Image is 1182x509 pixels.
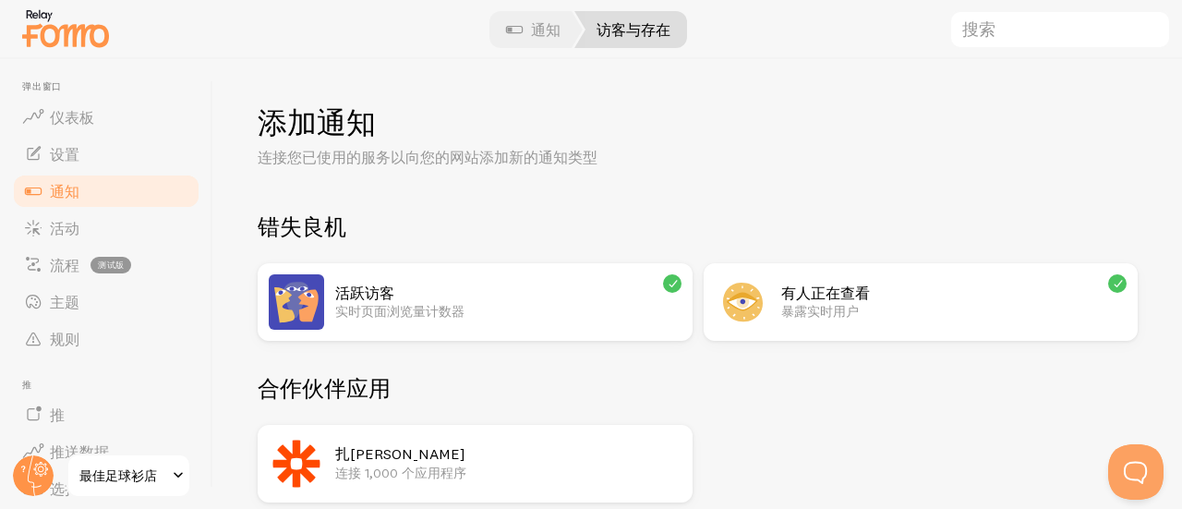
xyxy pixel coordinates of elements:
a: 仪表板 [11,99,201,136]
font: 最佳足球衫店 [79,467,157,484]
a: 流程 测试版 [11,247,201,284]
font: 实时页面浏览量计数器 [335,303,464,320]
font: 活动 [50,219,79,237]
font: 活跃访客 [335,284,394,302]
font: 合作伙伴应用 [258,374,391,402]
font: 添加通知 [258,104,376,140]
font: 测试版 [98,260,125,270]
font: 流程 [50,256,79,274]
a: 推送数据 [11,433,201,470]
img: 扎皮尔 [269,436,324,491]
font: 有人正在查看 [781,284,870,302]
img: 活跃访客 [269,274,324,330]
font: 设置 [50,145,79,164]
iframe: 求助童子军信标 - 开放 [1108,444,1164,500]
font: 推送数据 [50,442,109,461]
a: 最佳足球衫店 [66,454,191,498]
a: 主题 [11,284,201,321]
a: 推 [11,396,201,433]
font: 仪表板 [50,108,94,127]
font: 规则 [50,330,79,348]
font: 推 [50,406,65,424]
font: 主题 [50,293,79,311]
a: 通知 [11,173,201,210]
font: 连接您已使用的服务以向您的网站添加新的通知类型 [258,148,597,166]
img: fomo-relay-logo-orange.svg [19,5,112,52]
img: 有人正在查看 [715,274,770,330]
a: 规则 [11,321,201,358]
a: 设置 [11,136,201,173]
font: 连接 1,000 个应用程序 [335,465,466,481]
font: 通知 [50,182,79,200]
font: 推 [22,379,32,391]
font: 错失良机 [258,212,346,240]
font: 暴露实时用户 [781,303,859,320]
font: 扎[PERSON_NAME] [335,444,465,463]
a: 活动 [11,210,201,247]
font: 弹出窗口 [22,80,62,92]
